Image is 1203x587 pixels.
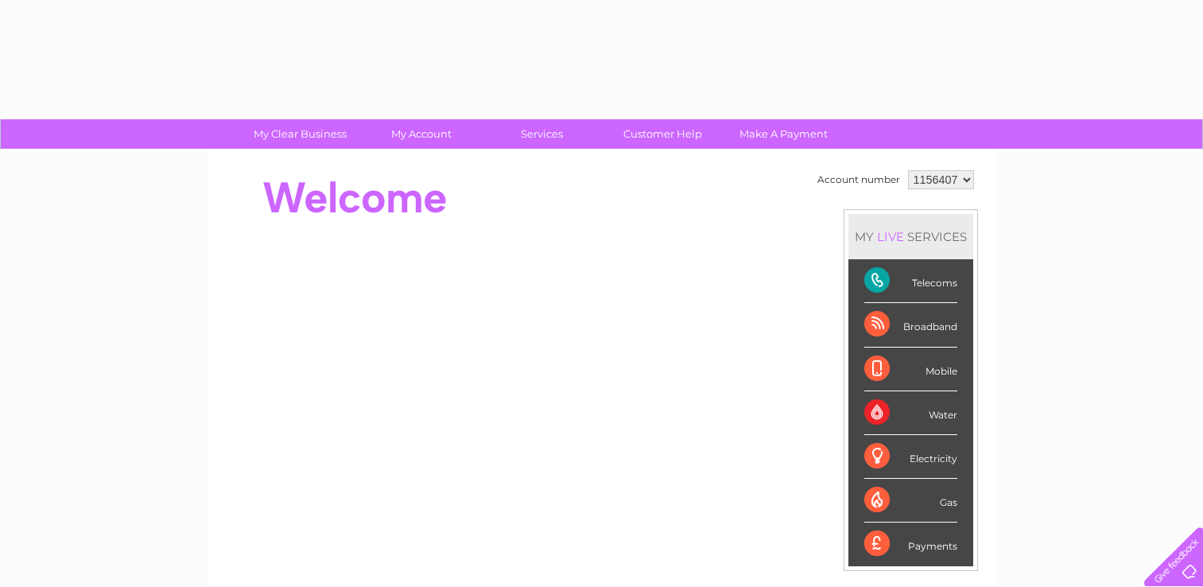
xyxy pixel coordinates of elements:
[864,303,957,347] div: Broadband
[864,523,957,566] div: Payments
[874,229,907,244] div: LIVE
[864,479,957,523] div: Gas
[235,119,366,149] a: My Clear Business
[864,391,957,435] div: Water
[813,166,904,193] td: Account number
[718,119,849,149] a: Make A Payment
[848,214,973,259] div: MY SERVICES
[864,348,957,391] div: Mobile
[864,435,957,479] div: Electricity
[476,119,607,149] a: Services
[355,119,487,149] a: My Account
[864,259,957,303] div: Telecoms
[597,119,728,149] a: Customer Help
